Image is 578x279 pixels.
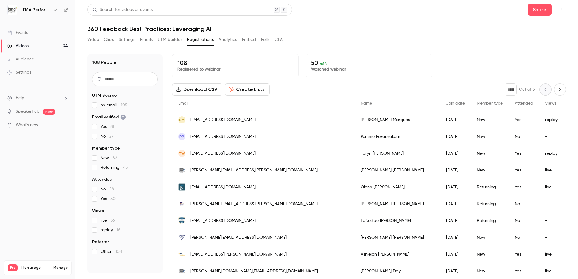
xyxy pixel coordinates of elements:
[121,103,127,107] span: 105
[179,134,184,139] span: PP
[509,179,539,196] div: Yes
[539,179,564,196] div: live
[355,196,440,212] div: [PERSON_NAME] [PERSON_NAME]
[92,145,120,151] span: Member type
[509,246,539,263] div: Yes
[471,145,509,162] div: New
[110,218,115,223] span: 36
[16,95,24,101] span: Help
[471,111,509,128] div: New
[509,145,539,162] div: Yes
[87,35,99,44] button: Video
[190,167,318,174] span: [PERSON_NAME][EMAIL_ADDRESS][PERSON_NAME][DOMAIN_NAME]
[440,229,471,246] div: [DATE]
[471,246,509,263] div: New
[311,59,427,66] p: 50
[361,101,372,105] span: Name
[179,117,185,123] span: RM
[509,162,539,179] div: Yes
[539,145,564,162] div: replay
[539,246,564,263] div: live
[22,7,51,13] h6: TMA Performance (formerly DecisionWise)
[509,196,539,212] div: No
[440,212,471,229] div: [DATE]
[440,179,471,196] div: [DATE]
[242,35,256,44] button: Embed
[123,165,128,170] span: 45
[355,229,440,246] div: [PERSON_NAME] [PERSON_NAME]
[16,108,39,115] a: SpeakerHub
[7,69,31,75] div: Settings
[320,62,328,66] span: 46 %
[177,59,294,66] p: 108
[440,128,471,145] div: [DATE]
[178,268,185,275] img: nih.gov
[110,197,116,201] span: 50
[446,101,465,105] span: Join date
[471,212,509,229] div: Returning
[61,123,68,128] iframe: Noticeable Trigger
[43,109,55,115] span: new
[109,134,113,138] span: 27
[311,66,427,72] p: Watched webinar
[355,162,440,179] div: [PERSON_NAME] [PERSON_NAME]
[179,151,185,156] span: TW
[101,217,115,223] span: live
[178,234,185,241] img: valleycorp.com
[16,122,38,128] span: What's new
[545,101,556,105] span: Views
[53,265,68,270] a: Manage
[109,187,114,191] span: 58
[539,111,564,128] div: replay
[519,86,535,92] p: Out of 3
[355,179,440,196] div: Olena [PERSON_NAME]
[509,229,539,246] div: No
[471,179,509,196] div: Returning
[515,101,533,105] span: Attended
[355,212,440,229] div: LaNettae [PERSON_NAME]
[471,128,509,145] div: New
[440,246,471,263] div: [DATE]
[172,83,222,96] button: Download CSV
[509,111,539,128] div: Yes
[187,35,214,44] button: Registrations
[355,128,440,145] div: Pomme Pokaprakarn
[440,196,471,212] div: [DATE]
[539,196,564,212] div: -
[219,35,237,44] button: Analytics
[539,162,564,179] div: live
[92,92,158,255] section: facet-groups
[92,239,109,245] span: Referrer
[261,35,270,44] button: Polls
[539,229,564,246] div: -
[119,35,135,44] button: Settings
[190,117,256,123] span: [EMAIL_ADDRESS][DOMAIN_NAME]
[92,114,126,120] span: Email verified
[7,95,68,101] li: help-dropdown-opener
[7,30,28,36] div: Events
[92,208,104,214] span: Views
[440,145,471,162] div: [DATE]
[110,125,114,129] span: 81
[104,35,114,44] button: Clips
[178,167,185,174] img: nih.gov
[92,59,117,66] h1: 108 People
[554,83,566,96] button: Next page
[355,246,440,263] div: Ashleigh [PERSON_NAME]
[355,145,440,162] div: Taryn [PERSON_NAME]
[92,7,153,13] div: Search for videos or events
[140,35,153,44] button: Emails
[92,92,117,99] span: UTM Source
[190,184,256,190] span: [EMAIL_ADDRESS][DOMAIN_NAME]
[101,165,128,171] span: Returning
[471,196,509,212] div: Returning
[101,102,127,108] span: hs_email
[101,155,117,161] span: New
[190,150,256,157] span: [EMAIL_ADDRESS][DOMAIN_NAME]
[190,251,287,258] span: [EMAIL_ADDRESS][PERSON_NAME][DOMAIN_NAME]
[101,124,114,130] span: Yes
[21,265,50,270] span: Plan usage
[178,183,185,191] img: njreentry.org
[539,212,564,229] div: -
[92,177,112,183] span: Attended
